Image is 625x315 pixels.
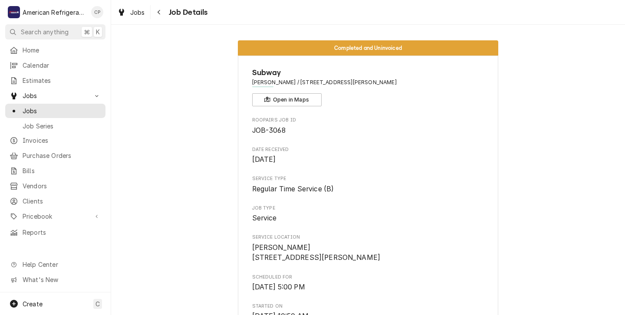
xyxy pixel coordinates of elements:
[252,282,484,292] span: Scheduled For
[84,27,90,36] span: ⌘
[5,272,105,287] a: Go to What's New
[252,155,276,164] span: [DATE]
[91,6,103,18] div: Cordel Pyle's Avatar
[252,117,484,124] span: Roopairs Job ID
[5,24,105,39] button: Search anything⌘K
[252,175,484,194] div: Service Type
[252,214,277,222] span: Service
[5,225,105,240] a: Reports
[252,205,484,212] span: Job Type
[95,299,100,308] span: C
[5,148,105,163] a: Purchase Orders
[252,213,484,223] span: Job Type
[252,79,484,86] span: Address
[252,93,322,106] button: Open in Maps
[23,61,101,70] span: Calendar
[252,146,484,153] span: Date Received
[252,185,334,193] span: Regular Time Service (B)
[252,154,484,165] span: Date Received
[5,133,105,148] a: Invoices
[23,260,100,269] span: Help Center
[21,27,69,36] span: Search anything
[252,274,484,292] div: Scheduled For
[252,274,484,281] span: Scheduled For
[23,151,101,160] span: Purchase Orders
[334,45,402,51] span: Completed and Uninvoiced
[5,89,105,103] a: Go to Jobs
[252,283,305,291] span: [DATE] 5:00 PM
[252,243,381,262] span: [PERSON_NAME] [STREET_ADDRESS][PERSON_NAME]
[252,184,484,194] span: Service Type
[252,126,286,135] span: JOB-3068
[166,7,208,18] span: Job Details
[5,194,105,208] a: Clients
[91,6,103,18] div: CP
[252,303,484,310] span: Started On
[252,125,484,136] span: Roopairs Job ID
[8,6,20,18] div: A
[5,104,105,118] a: Jobs
[23,8,86,17] div: American Refrigeration LLC
[252,67,484,79] span: Name
[23,300,43,308] span: Create
[5,43,105,57] a: Home
[23,228,101,237] span: Reports
[252,67,484,106] div: Client Information
[23,181,101,190] span: Vendors
[5,119,105,133] a: Job Series
[252,205,484,223] div: Job Type
[130,8,145,17] span: Jobs
[5,179,105,193] a: Vendors
[23,106,101,115] span: Jobs
[23,166,101,175] span: Bills
[5,164,105,178] a: Bills
[23,197,101,206] span: Clients
[5,58,105,72] a: Calendar
[5,209,105,223] a: Go to Pricebook
[23,275,100,284] span: What's New
[238,40,498,56] div: Status
[23,136,101,145] span: Invoices
[23,91,88,100] span: Jobs
[252,243,484,263] span: Service Location
[23,76,101,85] span: Estimates
[23,46,101,55] span: Home
[5,73,105,88] a: Estimates
[152,5,166,19] button: Navigate back
[252,234,484,241] span: Service Location
[5,257,105,272] a: Go to Help Center
[252,175,484,182] span: Service Type
[252,117,484,135] div: Roopairs Job ID
[252,146,484,165] div: Date Received
[96,27,100,36] span: K
[114,5,148,20] a: Jobs
[252,234,484,263] div: Service Location
[8,6,20,18] div: American Refrigeration LLC's Avatar
[23,121,101,131] span: Job Series
[23,212,88,221] span: Pricebook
